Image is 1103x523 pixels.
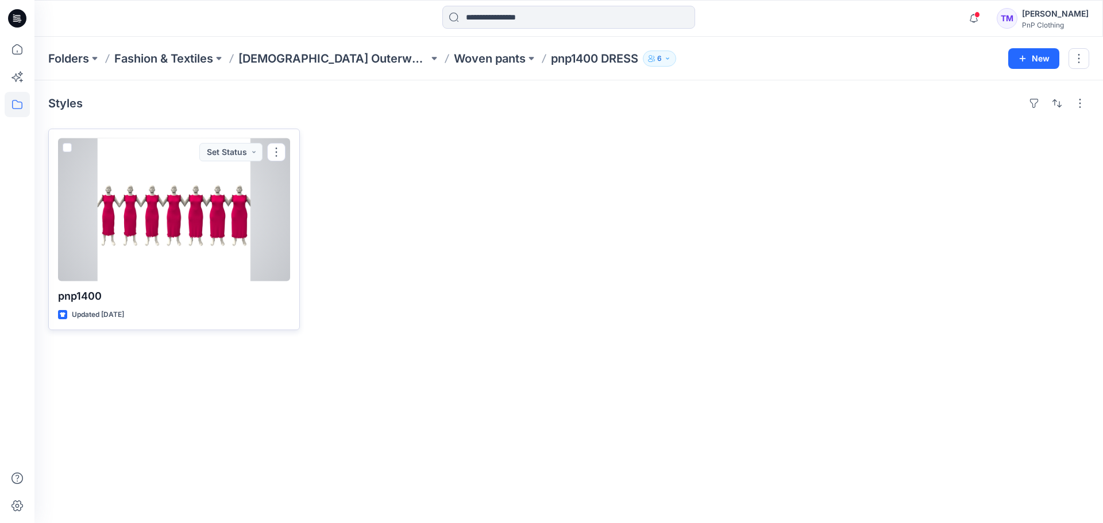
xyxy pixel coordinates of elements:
[48,51,89,67] a: Folders
[114,51,213,67] a: Fashion & Textiles
[1008,48,1059,69] button: New
[1022,7,1089,21] div: [PERSON_NAME]
[454,51,526,67] a: Woven pants
[551,51,638,67] p: pnp1400 DRESS
[48,96,83,110] h4: Styles
[58,138,290,281] a: pnp1400
[997,8,1017,29] div: TM
[1022,21,1089,29] div: PnP Clothing
[643,51,676,67] button: 6
[72,309,124,321] p: Updated [DATE]
[657,52,662,65] p: 6
[238,51,429,67] a: [DEMOGRAPHIC_DATA] Outerwear
[58,288,290,304] p: pnp1400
